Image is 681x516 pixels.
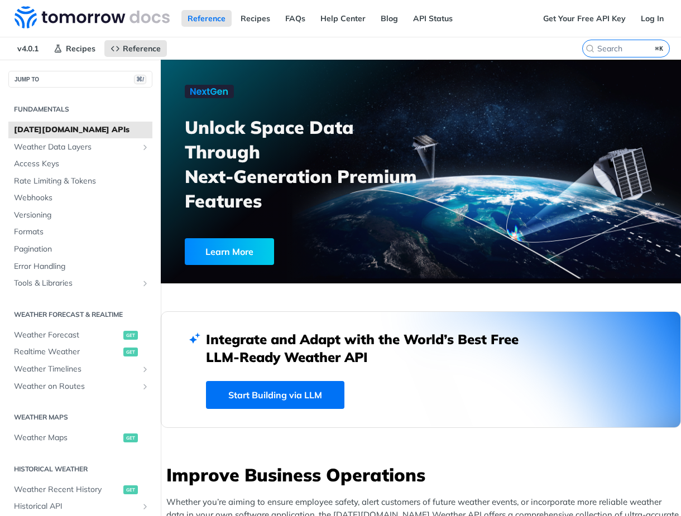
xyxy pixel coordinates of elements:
a: Realtime Weatherget [8,344,152,360]
span: Versioning [14,210,150,221]
button: Show subpages for Weather on Routes [141,382,150,391]
button: JUMP TO⌘/ [8,71,152,88]
a: Reference [181,10,232,27]
span: get [123,348,138,356]
a: Get Your Free API Key [537,10,632,27]
button: Show subpages for Historical API [141,502,150,511]
span: Historical API [14,501,138,512]
a: Weather on RoutesShow subpages for Weather on Routes [8,378,152,395]
h2: Weather Maps [8,412,152,422]
kbd: ⌘K [653,43,666,54]
div: Learn More [185,238,274,265]
h2: Integrate and Adapt with the World’s Best Free LLM-Ready Weather API [206,330,535,366]
span: Access Keys [14,158,150,170]
button: Show subpages for Weather Timelines [141,365,150,374]
a: Log In [635,10,670,27]
span: Weather Forecast [14,330,121,341]
a: FAQs [279,10,311,27]
a: Formats [8,224,152,240]
a: Tools & LibrariesShow subpages for Tools & Libraries [8,275,152,292]
a: Blog [375,10,404,27]
button: Show subpages for Tools & Libraries [141,279,150,288]
a: Rate Limiting & Tokens [8,173,152,190]
span: Weather Recent History [14,484,121,495]
a: API Status [407,10,459,27]
a: [DATE][DOMAIN_NAME] APIs [8,122,152,138]
span: get [123,433,138,442]
img: Tomorrow.io Weather API Docs [15,6,170,28]
span: Weather Maps [14,432,121,443]
span: Formats [14,226,150,238]
a: Weather Data LayersShow subpages for Weather Data Layers [8,139,152,156]
span: Weather on Routes [14,381,138,392]
a: Weather Recent Historyget [8,481,152,498]
span: Weather Data Layers [14,142,138,153]
a: Pagination [8,241,152,258]
span: [DATE][DOMAIN_NAME] APIs [14,124,150,136]
a: Learn More [185,238,383,265]
span: Tools & Libraries [14,278,138,289]
a: Start Building via LLM [206,381,344,409]
a: Reference [104,40,167,57]
span: Reference [123,44,161,54]
span: Error Handling [14,261,150,272]
a: Recipes [234,10,276,27]
span: Realtime Weather [14,346,121,358]
span: Weather Timelines [14,364,138,375]
span: Recipes [66,44,95,54]
a: Recipes [47,40,102,57]
h3: Unlock Space Data Through Next-Generation Premium Features [185,115,433,213]
span: Pagination [14,244,150,255]
a: Historical APIShow subpages for Historical API [8,498,152,515]
span: get [123,331,138,340]
span: get [123,485,138,494]
h2: Fundamentals [8,104,152,114]
img: NextGen [185,85,234,98]
a: Webhooks [8,190,152,206]
a: Versioning [8,207,152,224]
span: Webhooks [14,192,150,204]
a: Help Center [314,10,372,27]
button: Show subpages for Weather Data Layers [141,143,150,152]
h2: Weather Forecast & realtime [8,310,152,320]
a: Weather Mapsget [8,430,152,446]
span: ⌘/ [134,75,146,84]
h3: Improve Business Operations [166,462,681,487]
span: Rate Limiting & Tokens [14,176,150,187]
span: v4.0.1 [11,40,45,57]
svg: Search [586,44,594,53]
a: Weather TimelinesShow subpages for Weather Timelines [8,361,152,378]
a: Weather Forecastget [8,327,152,344]
a: Access Keys [8,156,152,172]
h2: Historical Weather [8,464,152,474]
a: Error Handling [8,258,152,275]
